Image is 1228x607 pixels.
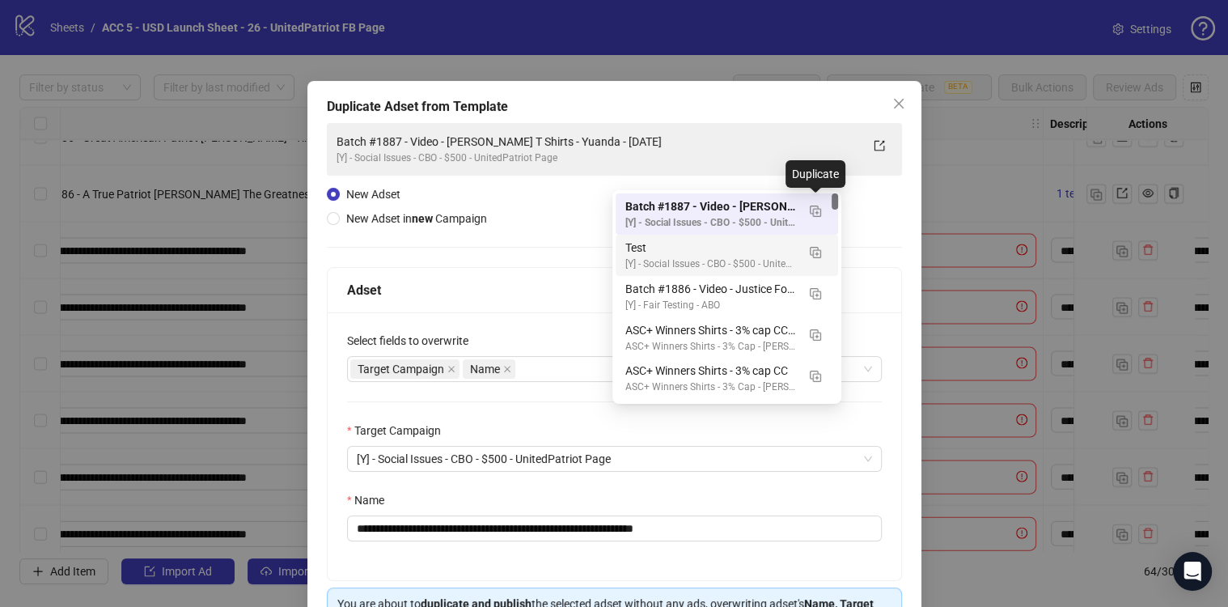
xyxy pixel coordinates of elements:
label: Name [347,491,395,509]
div: Batch #1886 - Video - Justice For Charlie Kirk T Shirt - Yuanda - Tiktok Video - Sep 11 [616,276,838,317]
button: Duplicate [802,362,828,388]
div: [Y] - Social Issues - CBO - $500 - UnitedPatriot Page [337,151,860,166]
input: Name [347,516,882,541]
button: Duplicate [802,280,828,306]
span: [Y] - Social Issues - CBO - $500 - UnitedPatriot Page [357,447,872,471]
div: ASC+ Winners Shirts - 3% cap CC - $25 [616,317,838,359]
span: New Adset in Campaign [346,212,487,225]
span: New Adset [346,188,400,201]
div: Batch #1887 - Video - [PERSON_NAME] T Shirts - Yuanda - [DATE] [625,197,796,215]
span: Target Campaign [358,360,444,378]
div: Batch #1885 - Image - Justice For Charlie Kirk T Shirt - Yuanda - Sep 11 [616,399,838,440]
span: Name [470,360,500,378]
img: Duplicate [810,247,821,258]
div: Batch #1886 - Video - Justice For [PERSON_NAME] - Tiktok Video - [DATE] [625,280,796,298]
div: ASC+ Winners Shirts - 3% cap CC [625,362,796,380]
span: Target Campaign [350,359,459,379]
div: ASC+ Winners Shirts - 3% Cap - [PERSON_NAME] - $4000 [625,380,796,395]
div: [Y] - Fair Testing - ABO [625,298,796,313]
button: Duplicate [802,239,828,265]
div: Duplicate [785,160,845,188]
img: Duplicate [810,329,821,341]
span: close [892,97,905,110]
button: Duplicate [802,197,828,223]
div: ASC+ Winners Shirts - 3% Cap - [PERSON_NAME] - $25 CC [625,339,796,354]
div: Open Intercom Messenger [1173,552,1212,591]
div: ASC+ Winners Shirts - 3% cap CC [616,358,838,399]
div: [Y] - Social Issues - CBO - $500 - UnitedPatriot Page [625,215,796,231]
button: Duplicate [802,321,828,347]
div: Batch #1887 - Video - [PERSON_NAME] T Shirts - Yuanda - [DATE] [337,133,860,151]
div: Test [616,235,838,276]
button: Close [886,91,912,117]
label: Target Campaign [347,422,451,439]
div: Test [625,239,796,257]
img: Duplicate [810,206,821,217]
label: Select fields to overwrite [347,332,479,350]
img: Duplicate [810,288,821,299]
span: export [874,140,885,151]
span: Name [463,359,515,379]
div: [Y] - Social Issues - CBO - $500 - UnitedPatriot Page [625,257,796,272]
img: Duplicate [810,371,821,382]
strong: new [412,212,433,225]
span: close [503,365,511,373]
div: Duplicate Adset from Template [327,97,902,117]
div: Adset [347,280,882,300]
div: ASC+ Winners Shirts - 3% cap CC - $25 [625,321,796,339]
div: Batch #1887 - Video - Charlie Kirk T Shirts - Yuanda - Sep 11 [616,193,838,235]
span: close [447,365,455,373]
